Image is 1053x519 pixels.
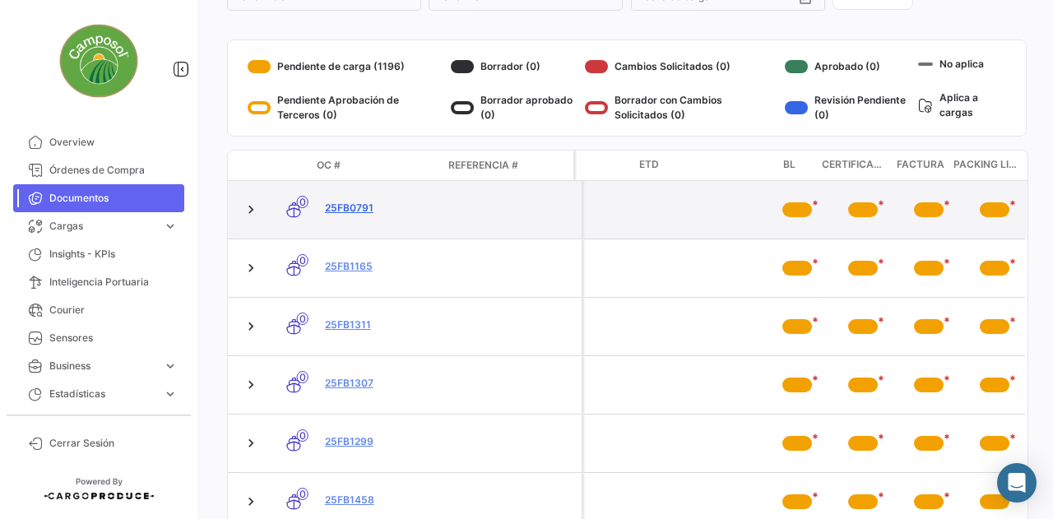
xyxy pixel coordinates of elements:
a: 25FB1299 [325,434,443,449]
div: Aprobado (0) [785,53,912,80]
div: Pendiente Aprobación de Terceros (0) [248,93,444,123]
div: Aplica a cargas [918,87,1006,123]
span: Business [49,359,156,373]
span: ETD [639,157,659,172]
a: Expand/Collapse Row [243,202,259,218]
span: Inteligencia Portuaria [49,275,178,290]
div: Revisión Pendiente (0) [785,93,912,123]
a: Insights - KPIs [13,240,184,268]
datatable-header-cell: Packing List [953,151,1019,180]
span: Certificado de Origen [822,157,888,174]
a: Expand/Collapse Row [243,435,259,452]
span: Packing List [953,157,1019,174]
span: Órdenes de Compra [49,163,178,178]
a: 25FB1165 [325,259,443,274]
span: Documentos [49,191,178,206]
a: Courier [13,296,184,324]
a: Expand/Collapse Row [243,494,259,510]
div: No aplica [918,53,1006,74]
a: Inteligencia Portuaria [13,268,184,296]
datatable-header-cell: Certificado de Origen [822,151,888,180]
div: Borrador con Cambios Solicitados (0) [585,93,778,123]
a: 25FB1458 [325,493,443,507]
datatable-header-cell: ETD [633,151,756,180]
span: BL [783,157,796,174]
a: 25FB1307 [325,376,443,391]
a: Expand/Collapse Row [243,260,259,276]
a: Expand/Collapse Row [243,377,259,393]
datatable-header-cell: OC # [310,151,442,179]
span: 0 [297,429,308,442]
div: Pendiente de carga (1196) [248,53,444,80]
span: Cerrar Sesión [49,436,178,451]
a: Sensores [13,324,184,352]
div: Borrador aprobado (0) [451,93,578,123]
a: 25FB0791 [325,201,443,215]
span: expand_more [163,219,178,234]
a: Documentos [13,184,184,212]
span: 0 [297,196,308,208]
a: Expand/Collapse Row [243,318,259,335]
a: 25FB1311 [325,317,443,332]
div: Borrador (0) [451,53,578,80]
span: Overview [49,135,178,150]
span: 0 [297,488,308,500]
datatable-header-cell: Factura [888,151,953,180]
span: Courier [49,303,178,317]
span: Factura [897,157,944,174]
span: 0 [297,254,308,266]
span: Insights - KPIs [49,247,178,262]
div: Cambios Solicitados (0) [585,53,778,80]
span: Cargas [49,219,156,234]
a: Órdenes de Compra [13,156,184,184]
span: 0 [297,371,308,383]
datatable-header-cell: BL [756,151,822,180]
datatable-header-cell: Modo de Transporte [261,159,310,172]
span: 0 [297,313,308,325]
span: Estadísticas [49,387,156,401]
a: Overview [13,128,184,156]
span: expand_more [163,359,178,373]
span: OC # [317,158,341,173]
datatable-header-cell: Referencia # [442,151,573,179]
span: Sensores [49,331,178,345]
span: expand_more [163,387,178,401]
div: Abrir Intercom Messenger [997,463,1037,503]
span: Referencia # [448,158,518,173]
img: d0e946ec-b6b7-478a-95a2-5c59a4021789.jpg [58,20,140,102]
